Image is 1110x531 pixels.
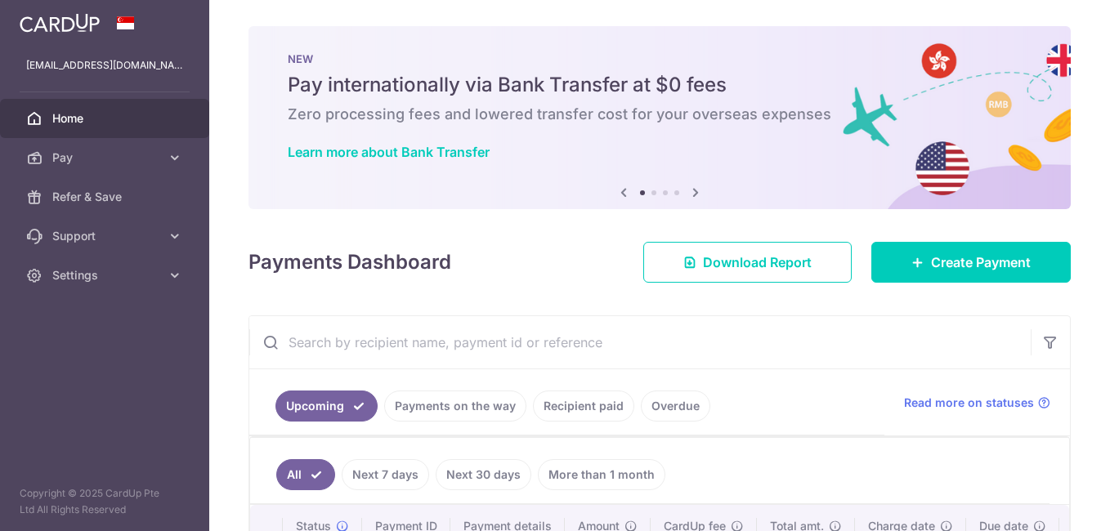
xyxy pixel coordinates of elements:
[20,13,100,33] img: CardUp
[26,57,183,74] p: [EMAIL_ADDRESS][DOMAIN_NAME]
[275,390,378,422] a: Upcoming
[288,52,1032,65] p: NEW
[342,459,429,490] a: Next 7 days
[871,242,1071,283] a: Create Payment
[703,252,812,272] span: Download Report
[288,144,490,160] a: Learn more about Bank Transfer
[904,395,1034,411] span: Read more on statuses
[52,267,160,283] span: Settings
[931,252,1031,272] span: Create Payment
[52,228,160,244] span: Support
[533,390,634,422] a: Recipient paid
[276,459,335,490] a: All
[248,248,451,277] h4: Payments Dashboard
[52,110,160,127] span: Home
[288,72,1032,98] h5: Pay internationally via Bank Transfer at $0 fees
[52,189,160,205] span: Refer & Save
[643,242,852,283] a: Download Report
[288,105,1032,124] h6: Zero processing fees and lowered transfer cost for your overseas expenses
[436,459,531,490] a: Next 30 days
[52,149,160,166] span: Pay
[538,459,665,490] a: More than 1 month
[641,390,710,422] a: Overdue
[249,316,1031,368] input: Search by recipient name, payment id or reference
[904,395,1050,411] a: Read more on statuses
[248,26,1071,209] img: Bank transfer banner
[384,390,526,422] a: Payments on the way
